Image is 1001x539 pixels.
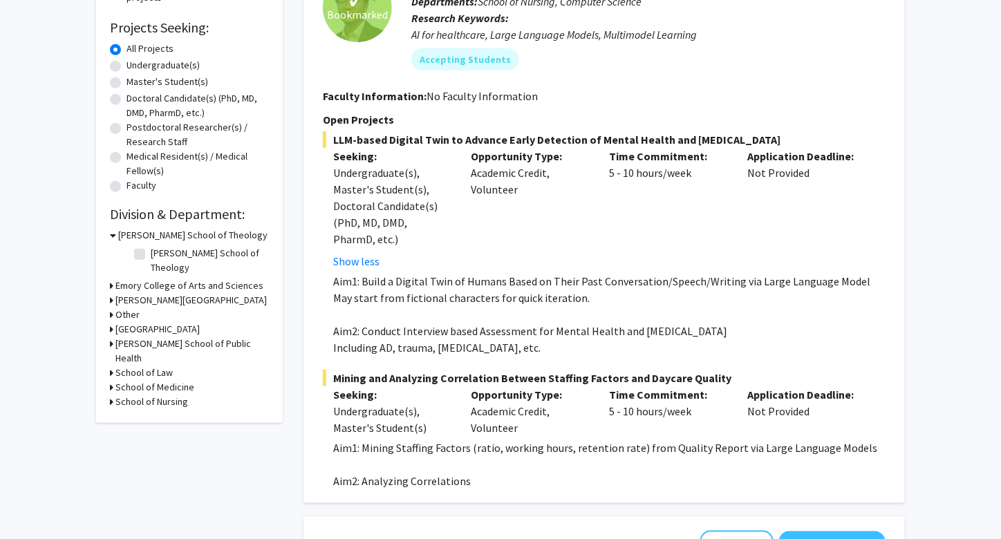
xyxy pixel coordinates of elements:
button: Show less [333,253,380,269]
div: 5 - 10 hours/week [599,386,738,436]
p: May start from fictional characters for quick iteration. [333,290,886,306]
label: Postdoctoral Researcher(s) / Research Staff [127,120,269,149]
b: Research Keywords: [411,11,509,25]
h3: School of Law [115,366,173,380]
h3: School of Nursing [115,395,188,409]
div: Undergraduate(s), Master's Student(s) [333,403,451,436]
h3: [PERSON_NAME][GEOGRAPHIC_DATA] [115,293,267,308]
h2: Division & Department: [110,206,269,223]
p: Opportunity Type: [471,386,589,403]
b: Faculty Information: [323,89,427,103]
p: Aim1: Mining Staffing Factors (ratio, working hours, retention rate) from Quality Report via Larg... [333,439,886,456]
p: Opportunity Type: [471,148,589,164]
iframe: Chat [10,477,59,529]
mat-chip: Accepting Students [411,48,519,70]
p: Open Projects [323,111,886,128]
h2: Projects Seeking: [110,19,269,36]
p: Seeking: [333,148,451,164]
label: Undergraduate(s) [127,58,200,73]
span: No Faculty Information [427,89,538,103]
p: Time Commitment: [610,148,727,164]
p: Application Deadline: [747,386,865,403]
p: Application Deadline: [747,148,865,164]
p: Time Commitment: [610,386,727,403]
p: Aim2: Conduct Interview based Assessment for Mental Health and [MEDICAL_DATA] [333,323,886,339]
label: Medical Resident(s) / Medical Fellow(s) [127,149,269,178]
div: 5 - 10 hours/week [599,148,738,269]
p: Seeking: [333,386,451,403]
h3: [PERSON_NAME] School of Public Health [115,337,269,366]
h3: School of Medicine [115,380,194,395]
h3: Emory College of Arts and Sciences [115,278,263,293]
label: Doctoral Candidate(s) (PhD, MD, DMD, PharmD, etc.) [127,91,269,120]
div: AI for healthcare, Large Language Models, Multimodel Learning [411,26,886,43]
label: [PERSON_NAME] School of Theology [151,246,265,275]
div: Academic Credit, Volunteer [461,148,599,269]
div: Not Provided [737,148,875,269]
label: All Projects [127,41,174,56]
h3: Other [115,308,140,322]
div: Academic Credit, Volunteer [461,386,599,436]
p: Aim2: Analyzing Correlations [333,473,886,489]
label: Faculty [127,178,156,193]
p: Including AD, trauma, [MEDICAL_DATA], etc. [333,339,886,356]
span: LLM-based Digital Twin to Advance Early Detection of Mental Health and [MEDICAL_DATA] [323,131,886,148]
h3: [GEOGRAPHIC_DATA] [115,322,200,337]
div: Undergraduate(s), Master's Student(s), Doctoral Candidate(s) (PhD, MD, DMD, PharmD, etc.) [333,164,451,247]
span: Mining and Analyzing Correlation Between Staffing Factors and Daycare Quality [323,370,886,386]
p: Aim1: Build a Digital Twin of Humans Based on Their Past Conversation/Speech/Writing via Large La... [333,273,886,290]
label: Master's Student(s) [127,75,208,89]
div: Not Provided [737,386,875,436]
h3: [PERSON_NAME] School of Theology [118,228,268,243]
span: Bookmarked [327,6,388,23]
